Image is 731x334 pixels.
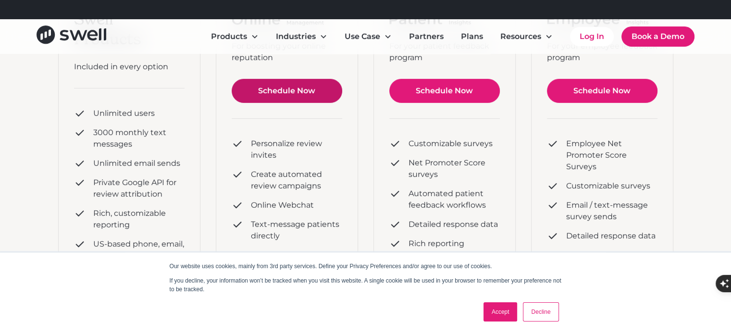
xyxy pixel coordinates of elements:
[566,199,657,223] div: Email / text-message survey sends
[170,262,562,271] p: Our website uses cookies, mainly from 3rd party services. Define your Privacy Preferences and/or ...
[93,158,180,169] div: Unlimited email sends
[500,31,541,42] div: Resources
[211,31,247,42] div: Products
[409,157,500,180] div: Net Promoter Score surveys
[483,302,518,322] a: Accept
[251,169,342,192] div: Create automated review campaigns
[389,79,500,103] a: Schedule Now
[453,27,491,46] a: Plans
[621,26,694,47] a: Book a Demo
[203,27,266,46] div: Products
[337,27,399,46] div: Use Case
[93,177,185,200] div: Private Google API for review attribution
[93,127,185,150] div: 3000 monthly text messages
[523,302,558,322] a: Decline
[401,27,451,46] a: Partners
[37,25,106,47] a: home
[566,138,657,173] div: Employee Net Promoter Score Surveys
[409,138,493,149] div: Customizable surveys
[74,61,185,73] div: Included in every option
[268,27,335,46] div: Industries
[93,108,155,119] div: Unlimited users
[493,27,560,46] div: Resources
[566,230,656,242] div: Detailed response data
[547,79,657,103] a: Schedule Now
[345,31,380,42] div: Use Case
[232,79,342,103] a: Schedule Now
[409,238,464,249] div: Rich reporting
[251,219,342,242] div: Text-message patients directly
[409,188,500,211] div: Automated patient feedback workflows
[170,276,562,294] p: If you decline, your information won’t be tracked when you visit this website. A single cookie wi...
[251,138,342,161] div: Personalize review invites
[276,31,316,42] div: Industries
[93,208,185,231] div: Rich, customizable reporting
[566,249,657,272] div: Public employee review monitoring
[93,238,185,261] div: US-based phone, email, chat support
[566,180,650,192] div: Customizable surveys
[570,27,614,46] a: Log In
[251,249,342,272] div: Respond to reviews in [GEOGRAPHIC_DATA]
[251,199,314,211] div: Online Webchat
[409,219,498,230] div: Detailed response data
